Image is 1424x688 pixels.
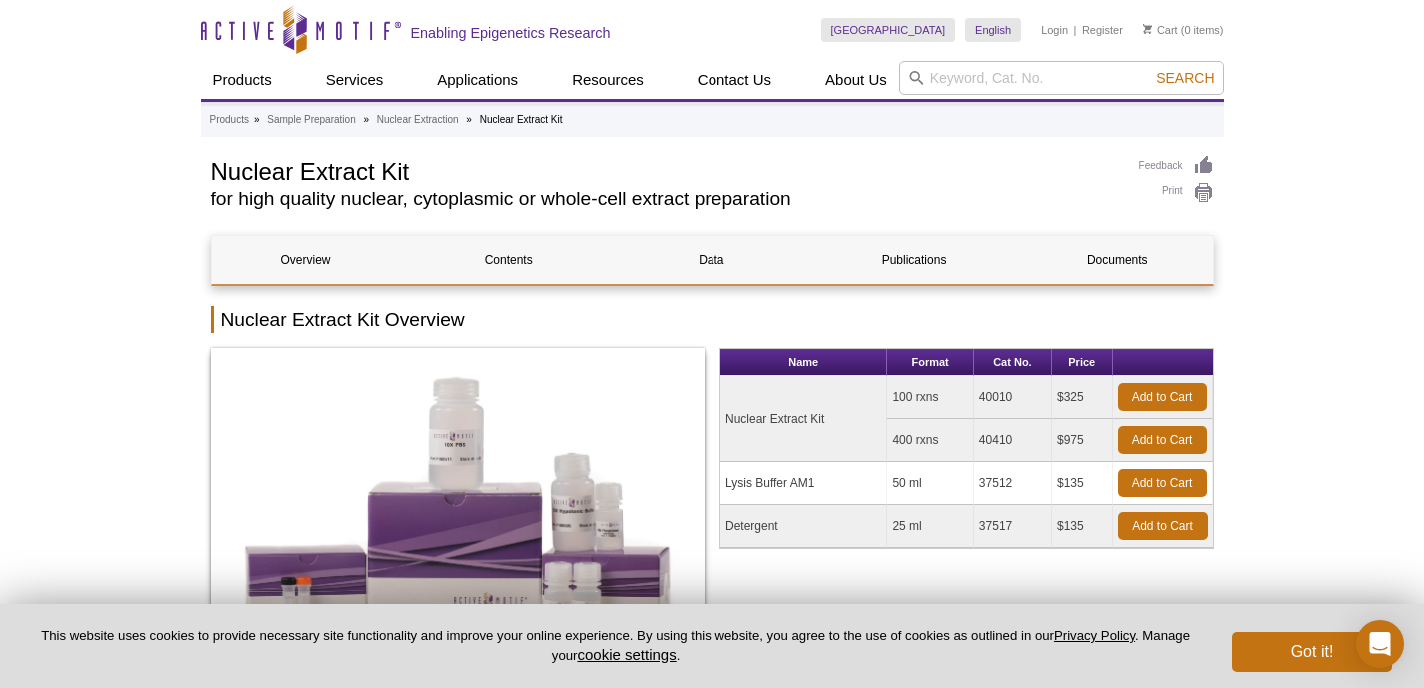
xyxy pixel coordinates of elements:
td: $135 [1052,505,1113,548]
a: Cart [1143,23,1178,37]
span: Search [1156,70,1214,86]
td: 50 ml [887,462,973,505]
h2: Nuclear Extract Kit Overview [211,306,1214,333]
td: Detergent [720,505,887,548]
a: Feedback [1139,155,1214,177]
p: This website uses cookies to provide necessary site functionality and improve your online experie... [32,627,1199,665]
a: Publications [820,236,1008,284]
td: $325 [1052,376,1113,419]
a: Sample Preparation [267,111,355,129]
a: Register [1082,23,1123,37]
td: $975 [1052,419,1113,462]
li: Nuclear Extract Kit [480,114,563,125]
li: (0 items) [1143,18,1224,42]
th: Format [887,349,973,376]
img: Nuclear Extract Kit [211,348,706,678]
td: 400 rxns [887,419,973,462]
td: 37517 [974,505,1052,548]
h2: Enabling Epigenetics Research [411,24,611,42]
th: Name [720,349,887,376]
h1: Nuclear Extract Kit [211,155,1119,185]
li: » [466,114,472,125]
a: Contents [415,236,603,284]
button: cookie settings [577,646,676,663]
h2: for high quality nuclear, cytoplasmic or whole-cell extract preparation [211,190,1119,208]
button: Got it! [1232,632,1392,672]
td: $135 [1052,462,1113,505]
a: Login [1041,23,1068,37]
img: Your Cart [1143,24,1152,34]
li: » [363,114,369,125]
a: About Us [813,61,899,99]
a: Add to Cart [1118,426,1207,454]
td: 37512 [974,462,1052,505]
th: Cat No. [974,349,1052,376]
a: [GEOGRAPHIC_DATA] [821,18,956,42]
a: Print [1139,182,1214,204]
li: » [254,114,260,125]
a: Overview [212,236,400,284]
button: Search [1150,69,1220,87]
input: Keyword, Cat. No. [899,61,1224,95]
a: Add to Cart [1118,512,1208,540]
td: 40410 [974,419,1052,462]
a: Data [618,236,805,284]
a: Contact Us [686,61,783,99]
td: 40010 [974,376,1052,419]
td: Nuclear Extract Kit [720,376,887,462]
a: Products [210,111,249,129]
a: Services [314,61,396,99]
td: 25 ml [887,505,973,548]
a: Nuclear Extraction [377,111,459,129]
a: Add to Cart [1118,383,1207,411]
a: Applications [425,61,530,99]
div: Open Intercom Messenger [1356,620,1404,668]
a: Resources [560,61,656,99]
td: Lysis Buffer AM1 [720,462,887,505]
td: 100 rxns [887,376,973,419]
a: Privacy Policy [1054,628,1135,643]
li: | [1074,18,1077,42]
a: Add to Cart [1118,469,1207,497]
a: Documents [1023,236,1211,284]
th: Price [1052,349,1113,376]
a: Products [201,61,284,99]
a: English [965,18,1021,42]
